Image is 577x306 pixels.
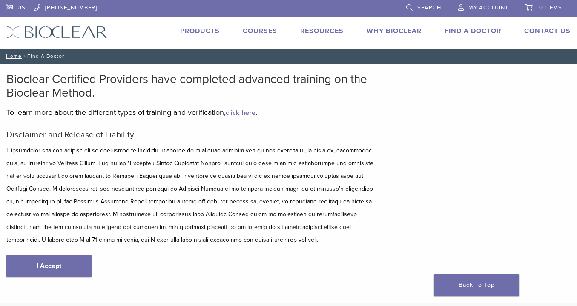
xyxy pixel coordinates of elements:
[434,274,519,296] a: Back To Top
[445,27,501,35] a: Find A Doctor
[367,27,422,35] a: Why Bioclear
[468,4,508,11] span: My Account
[6,72,378,100] h2: Bioclear Certified Providers have completed advanced training on the Bioclear Method.
[417,4,441,11] span: Search
[243,27,277,35] a: Courses
[6,144,378,246] p: L ipsumdolor sita con adipisc eli se doeiusmod te Incididu utlaboree do m aliquae adminim ven qu ...
[6,106,378,119] p: To learn more about the different types of training and verification, .
[3,53,22,59] a: Home
[539,4,562,11] span: 0 items
[22,54,27,58] span: /
[6,130,378,140] h5: Disclaimer and Release of Liability
[6,26,107,38] img: Bioclear
[226,109,255,117] a: click here
[300,27,344,35] a: Resources
[180,27,220,35] a: Products
[524,27,571,35] a: Contact Us
[6,255,92,277] a: I Accept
